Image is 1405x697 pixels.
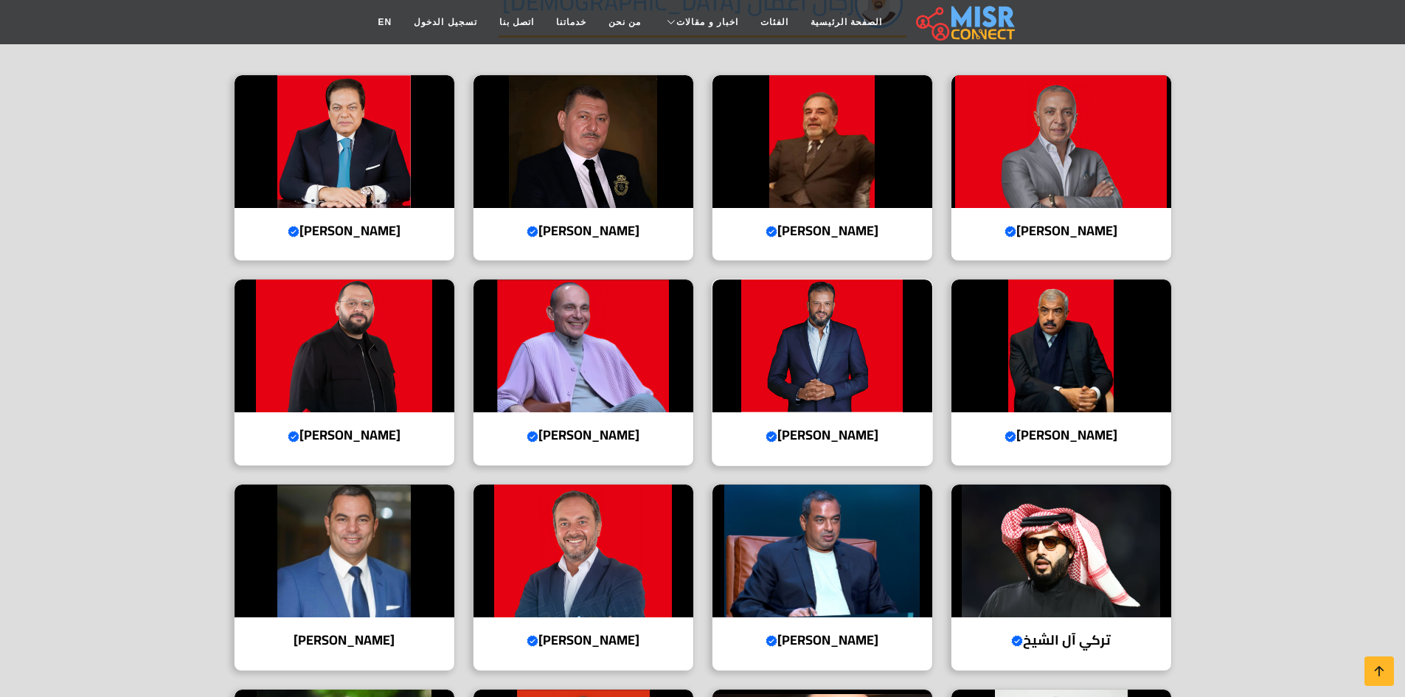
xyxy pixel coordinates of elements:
[676,15,738,29] span: اخبار و مقالات
[724,223,921,239] h4: [PERSON_NAME]
[403,8,488,36] a: تسجيل الدخول
[1011,635,1023,647] svg: Verified account
[485,427,682,443] h4: [PERSON_NAME]
[464,484,703,671] a: أحمد طارق خليل [PERSON_NAME]
[288,226,299,237] svg: Verified account
[235,75,454,208] img: محمد أبو العينين
[464,279,703,466] a: محمد فاروق [PERSON_NAME]
[703,74,942,262] a: علاء الخواجة [PERSON_NAME]
[962,427,1160,443] h4: [PERSON_NAME]
[951,485,1171,617] img: تركي آل الشيخ
[766,431,777,443] svg: Verified account
[235,280,454,412] img: عبد الله سلام
[724,632,921,648] h4: [PERSON_NAME]
[951,280,1171,412] img: هشام طلعت مصطفى
[799,8,893,36] a: الصفحة الرئيسية
[488,8,545,36] a: اتصل بنا
[246,427,443,443] h4: [PERSON_NAME]
[652,8,749,36] a: اخبار و مقالات
[962,223,1160,239] h4: [PERSON_NAME]
[545,8,597,36] a: خدماتنا
[951,75,1171,208] img: أحمد السويدي
[527,635,538,647] svg: Verified account
[473,75,693,208] img: زهير محمود ساري
[597,8,652,36] a: من نحن
[527,226,538,237] svg: Verified account
[235,485,454,617] img: تامر وجيه سالم
[916,4,1015,41] img: main.misr_connect
[749,8,799,36] a: الفئات
[288,431,299,443] svg: Verified account
[246,632,443,648] h4: [PERSON_NAME]
[703,279,942,466] a: أيمن ممدوح [PERSON_NAME]
[464,74,703,262] a: زهير محمود ساري [PERSON_NAME]
[766,635,777,647] svg: Verified account
[1005,431,1016,443] svg: Verified account
[962,632,1160,648] h4: تركي آل الشيخ
[527,431,538,443] svg: Verified account
[473,280,693,412] img: محمد فاروق
[225,484,464,671] a: تامر وجيه سالم [PERSON_NAME]
[942,484,1181,671] a: تركي آل الشيخ تركي آل الشيخ
[225,74,464,262] a: محمد أبو العينين [PERSON_NAME]
[712,280,932,412] img: أيمن ممدوح
[942,279,1181,466] a: هشام طلعت مصطفى [PERSON_NAME]
[724,427,921,443] h4: [PERSON_NAME]
[712,75,932,208] img: علاء الخواجة
[766,226,777,237] svg: Verified account
[473,485,693,617] img: أحمد طارق خليل
[485,632,682,648] h4: [PERSON_NAME]
[942,74,1181,262] a: أحمد السويدي [PERSON_NAME]
[703,484,942,671] a: محمد إسماعيل منصور [PERSON_NAME]
[1005,226,1016,237] svg: Verified account
[485,223,682,239] h4: [PERSON_NAME]
[712,485,932,617] img: محمد إسماعيل منصور
[246,223,443,239] h4: [PERSON_NAME]
[225,279,464,466] a: عبد الله سلام [PERSON_NAME]
[367,8,403,36] a: EN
